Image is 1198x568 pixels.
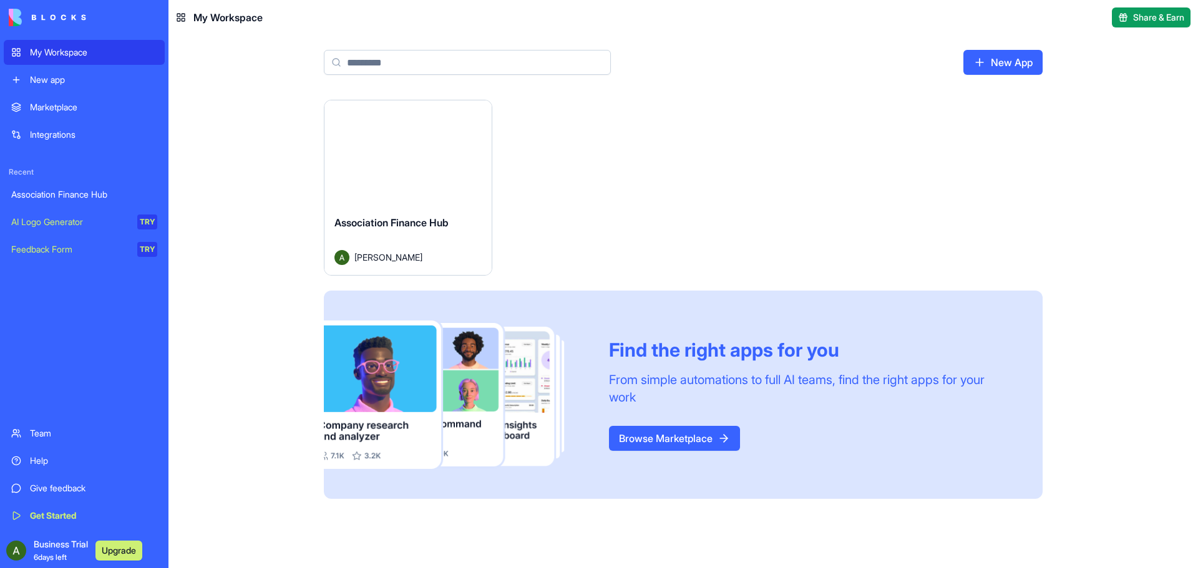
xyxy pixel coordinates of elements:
a: Get Started [4,503,165,528]
a: Help [4,448,165,473]
a: Association Finance Hub [4,182,165,207]
span: Share & Earn [1133,11,1184,24]
a: Association Finance HubAvatar[PERSON_NAME] [324,100,492,276]
div: Marketplace [30,101,157,113]
div: New app [30,74,157,86]
a: Give feedback [4,476,165,501]
div: Association Finance Hub [11,188,157,201]
a: New app [4,67,165,92]
a: Feedback FormTRY [4,237,165,262]
span: 6 days left [34,552,67,562]
div: TRY [137,242,157,257]
div: My Workspace [30,46,157,59]
img: logo [9,9,86,26]
a: Browse Marketplace [609,426,740,451]
a: New App [963,50,1043,75]
a: AI Logo GeneratorTRY [4,209,165,234]
div: From simple automations to full AI teams, find the right apps for your work [609,371,1013,406]
button: Share & Earn [1112,7,1191,27]
div: Get Started [30,509,157,522]
span: [PERSON_NAME] [354,251,422,264]
div: Feedback Form [11,243,129,256]
span: Business Trial [34,538,88,563]
div: Give feedback [30,482,157,494]
span: Association Finance Hub [334,216,449,229]
img: Avatar [334,250,349,265]
span: My Workspace [193,10,263,25]
span: Recent [4,167,165,177]
button: Upgrade [95,541,142,561]
div: Team [30,427,157,440]
a: My Workspace [4,40,165,65]
a: Team [4,421,165,446]
img: Frame_181_egmpey.png [324,320,589,469]
a: Marketplace [4,95,165,120]
div: Find the right apps for you [609,339,1013,361]
a: Integrations [4,122,165,147]
div: TRY [137,214,157,229]
div: Integrations [30,128,157,141]
div: Help [30,455,157,467]
div: AI Logo Generator [11,216,129,228]
img: ACg8ocIvcScK38e-tDUeDnFdLE0FqHS_M9UFNdrbEErmp2FkMDYgSio=s96-c [6,541,26,561]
